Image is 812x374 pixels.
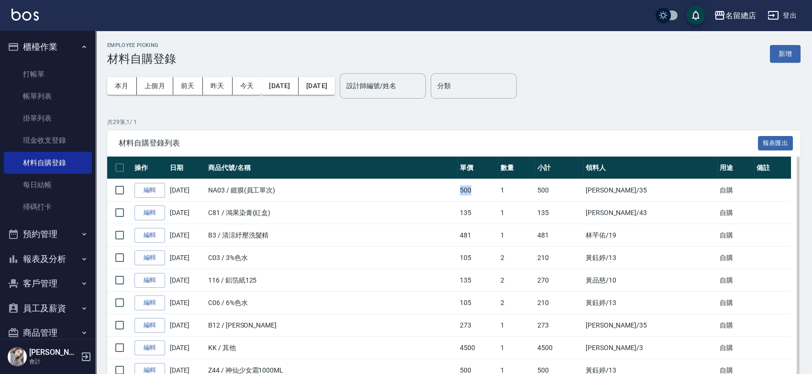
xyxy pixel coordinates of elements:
button: 商品管理 [4,320,92,345]
td: 1 [498,179,535,202]
td: 自購 [717,224,754,247]
td: 500 [457,179,498,202]
button: [DATE] [299,77,335,95]
div: 名留總店 [725,10,756,22]
a: 打帳單 [4,63,92,85]
th: 單價 [457,157,498,179]
td: 2 [498,269,535,292]
td: 500 [535,179,583,202]
td: 105 [457,292,498,314]
td: 自購 [717,337,754,359]
td: 自購 [717,179,754,202]
td: 135 [535,202,583,224]
img: Person [8,347,27,366]
td: 自購 [717,202,754,224]
a: 編輯 [134,205,165,220]
th: 領料人 [583,157,717,179]
td: [DATE] [167,292,206,314]
a: 掃碼打卡 [4,196,92,218]
td: 105 [457,247,498,269]
th: 小計 [535,157,583,179]
button: 預約管理 [4,222,92,247]
td: 自購 [717,314,754,337]
td: [DATE] [167,314,206,337]
td: [PERSON_NAME] /35 [583,179,717,202]
td: 270 [535,269,583,292]
td: 4500 [535,337,583,359]
td: 210 [535,292,583,314]
p: 會計 [29,357,78,366]
button: 上個月 [137,77,173,95]
th: 商品代號/名稱 [206,157,457,179]
td: 481 [535,224,583,247]
td: 273 [535,314,583,337]
td: 1 [498,314,535,337]
td: 林芊佑 /19 [583,224,717,247]
td: [DATE] [167,179,206,202]
td: 自購 [717,247,754,269]
button: save [686,6,705,25]
th: 日期 [167,157,206,179]
td: 1 [498,224,535,247]
button: 昨天 [203,77,233,95]
button: 新增 [770,45,801,63]
th: 用途 [717,157,754,179]
td: 481 [457,224,498,247]
td: 黃鈺婷 /13 [583,247,717,269]
td: [DATE] [167,337,206,359]
h5: [PERSON_NAME] [29,348,78,357]
p: 共 29 筆, 1 / 1 [107,118,801,126]
td: 210 [535,247,583,269]
button: 報表匯出 [758,136,793,151]
td: B12 / [PERSON_NAME] [206,314,457,337]
a: 新增 [770,49,801,58]
td: C81 / 鴻果染膏(紅盒) [206,202,457,224]
td: 黃鈺婷 /13 [583,292,717,314]
h2: Employee Picking [107,42,176,48]
span: 材料自購登錄列表 [119,138,758,148]
a: 編輯 [134,183,165,198]
a: 掛單列表 [4,107,92,129]
td: 4500 [457,337,498,359]
td: NA03 / 鍍膜(員工單次) [206,179,457,202]
button: 今天 [233,77,262,95]
th: 備註 [754,157,791,179]
button: 前天 [173,77,203,95]
td: [PERSON_NAME] /35 [583,314,717,337]
a: 編輯 [134,250,165,265]
a: 編輯 [134,340,165,355]
td: C03 / 3%色水 [206,247,457,269]
button: 登出 [764,7,801,24]
button: 客戶管理 [4,271,92,296]
td: KK / 其他 [206,337,457,359]
th: 操作 [132,157,167,179]
button: [DATE] [261,77,298,95]
td: [DATE] [167,202,206,224]
td: [DATE] [167,247,206,269]
th: 數量 [498,157,535,179]
td: 1 [498,202,535,224]
a: 材料自購登錄 [4,152,92,174]
a: 編輯 [134,295,165,310]
td: [DATE] [167,269,206,292]
h3: 材料自購登錄 [107,52,176,66]
button: 員工及薪資 [4,296,92,321]
a: 編輯 [134,273,165,288]
td: [DATE] [167,224,206,247]
td: 2 [498,247,535,269]
td: 1 [498,337,535,359]
img: Logo [11,9,39,21]
button: 櫃檯作業 [4,34,92,59]
td: 273 [457,314,498,337]
td: 自購 [717,292,754,314]
a: 現金收支登錄 [4,129,92,151]
a: 報表匯出 [758,138,793,147]
a: 編輯 [134,318,165,333]
td: C06 / 6%色水 [206,292,457,314]
td: 135 [457,202,498,224]
td: 自購 [717,269,754,292]
td: 2 [498,292,535,314]
a: 帳單列表 [4,85,92,107]
td: 黃品慈 /10 [583,269,717,292]
a: 每日結帳 [4,174,92,196]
